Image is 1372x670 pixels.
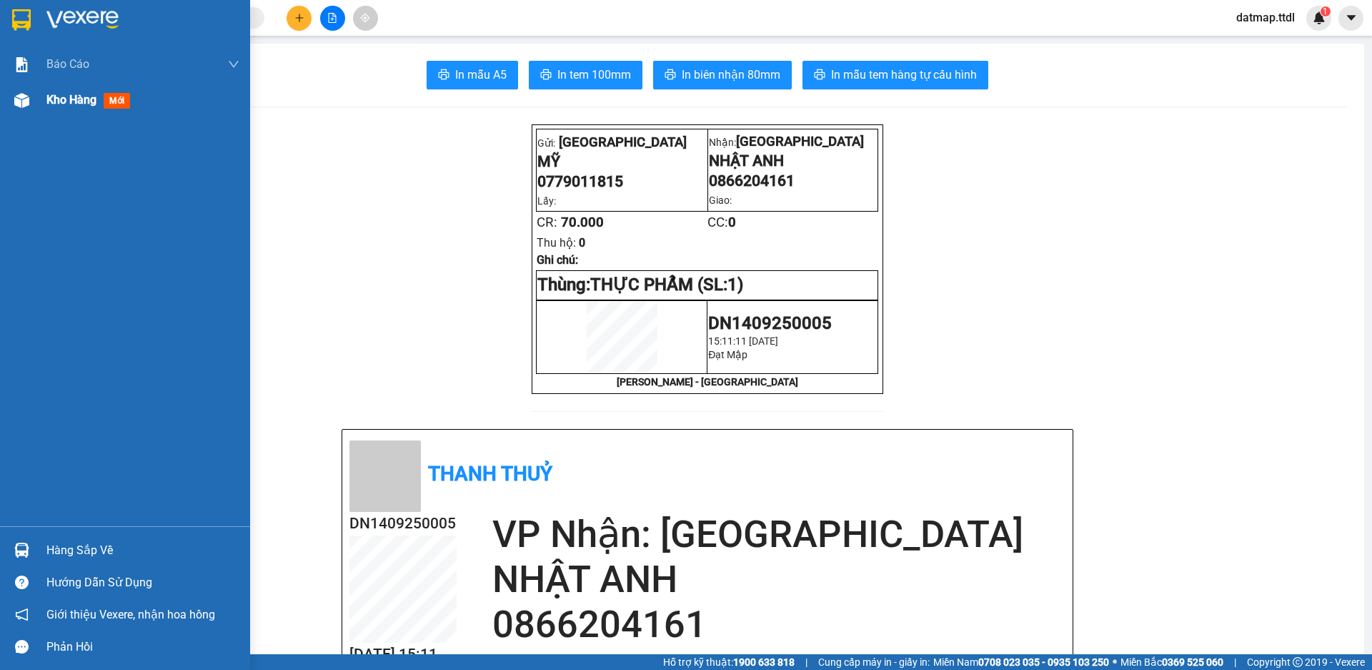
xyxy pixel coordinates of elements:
span: 0 [728,215,736,230]
span: CC: [707,215,736,230]
strong: 1900 633 818 [733,656,795,668]
span: Báo cáo [46,55,89,73]
span: file-add [327,13,337,23]
span: | [805,654,807,670]
strong: 0369 525 060 [1162,656,1223,668]
span: In tem 100mm [557,66,631,84]
span: [GEOGRAPHIC_DATA] [559,134,687,150]
div: Phản hồi [46,636,239,658]
span: Miền Nam [933,654,1109,670]
span: In biên nhận 80mm [682,66,780,84]
span: 0866204161 [709,172,795,189]
div: MỸ [12,44,157,61]
img: logo-vxr [12,9,31,31]
div: Hướng dẫn sử dụng [46,572,239,593]
span: Cung cấp máy in - giấy in: [818,654,930,670]
span: notification [15,608,29,621]
span: Thùng: [537,275,590,295]
h2: 0866204161 [492,602,1065,647]
span: [GEOGRAPHIC_DATA] [736,134,864,149]
sup: 1 [1321,6,1331,16]
div: Hàng sắp về [46,540,239,561]
img: warehouse-icon [14,543,29,558]
div: [GEOGRAPHIC_DATA] [12,12,157,44]
span: datmap.ttdl [1225,9,1306,26]
button: file-add [320,6,345,31]
span: THỰC PHẨM (SL: [590,275,743,295]
span: plus [294,13,304,23]
span: printer [814,69,825,82]
span: 0779011815 [537,172,623,190]
img: solution-icon [14,57,29,72]
div: [GEOGRAPHIC_DATA] [167,12,312,44]
span: NHẬT ANH [709,152,784,169]
span: Nhận: [167,12,202,27]
span: 1) [727,275,743,295]
span: 0 [579,236,585,250]
button: printerIn mẫu A5 [427,61,518,89]
span: message [15,640,29,654]
span: 15:11:11 [DATE] [708,335,778,347]
span: Gửi: [12,12,34,27]
button: plus [287,6,312,31]
span: MỸ [537,152,560,170]
h2: DN1409250005 [349,512,457,536]
h2: NHẬT ANH [492,557,1065,602]
span: ⚪️ [1113,659,1117,665]
span: mới [104,93,130,109]
span: CR: [537,215,557,230]
p: Gửi: [537,132,706,150]
div: NHẬT ANH [167,44,312,61]
img: warehouse-icon [14,93,29,108]
img: icon-new-feature [1313,11,1326,24]
button: printerIn mẫu tem hàng tự cấu hình [802,61,988,89]
span: Giao: [709,194,732,206]
button: printerIn biên nhận 80mm [653,61,792,89]
span: caret-down [1345,11,1358,24]
span: 1 [1323,6,1328,16]
span: Giới thiệu Vexere, nhận hoa hồng [46,606,215,624]
span: Lấy: [537,195,556,207]
span: Kho hàng [46,93,96,107]
span: copyright [1293,657,1303,667]
button: printerIn tem 100mm [529,61,642,89]
h2: [DATE] 15:11 [349,643,457,666]
span: question-circle [15,576,29,589]
p: Nhận: [709,134,878,149]
span: down [228,59,239,70]
span: Hỗ trợ kỹ thuật: [663,654,795,670]
span: aim [360,13,370,23]
span: CR : [11,92,33,107]
div: 70.000 [11,90,159,107]
span: DN1409250005 [708,313,832,333]
span: printer [665,69,676,82]
span: | [1234,654,1236,670]
button: aim [353,6,378,31]
button: caret-down [1338,6,1363,31]
span: In mẫu A5 [455,66,507,84]
div: 0779011815 [12,61,157,82]
span: printer [438,69,449,82]
span: 70.000 [561,215,604,230]
strong: 0708 023 035 - 0935 103 250 [978,656,1109,668]
span: In mẫu tem hàng tự cấu hình [831,66,977,84]
span: Miền Bắc [1120,654,1223,670]
div: 0866204161 [167,61,312,82]
span: Đạt Mập [708,349,747,360]
span: Thu hộ: [537,236,576,250]
span: printer [540,69,552,82]
b: Thanh Thuỷ [428,462,552,486]
h2: VP Nhận: [GEOGRAPHIC_DATA] [492,512,1065,557]
strong: [PERSON_NAME] - [GEOGRAPHIC_DATA] [617,376,798,388]
span: Ghi chú: [537,253,578,267]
